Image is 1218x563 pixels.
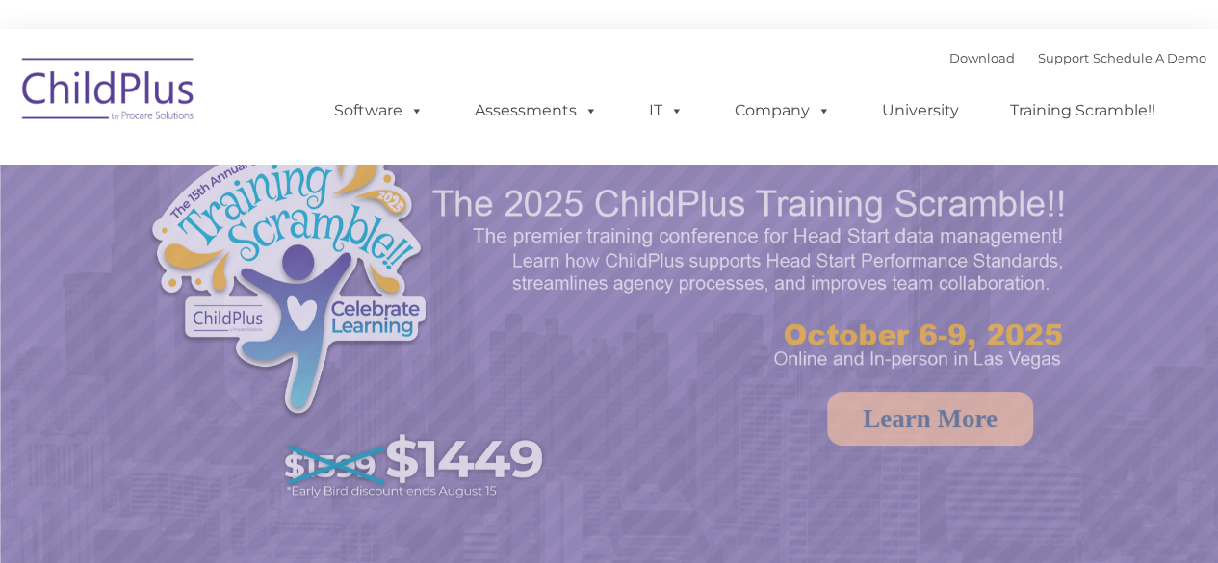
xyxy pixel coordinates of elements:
font: | [949,50,1206,65]
a: IT [630,91,703,130]
a: Training Scramble!! [991,91,1175,130]
a: University [863,91,978,130]
a: Assessments [455,91,617,130]
img: ChildPlus by Procare Solutions [13,44,205,141]
a: Company [715,91,850,130]
a: Download [949,50,1015,65]
a: Software [315,91,443,130]
a: Schedule A Demo [1093,50,1206,65]
a: Learn More [827,392,1033,446]
a: Support [1038,50,1089,65]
